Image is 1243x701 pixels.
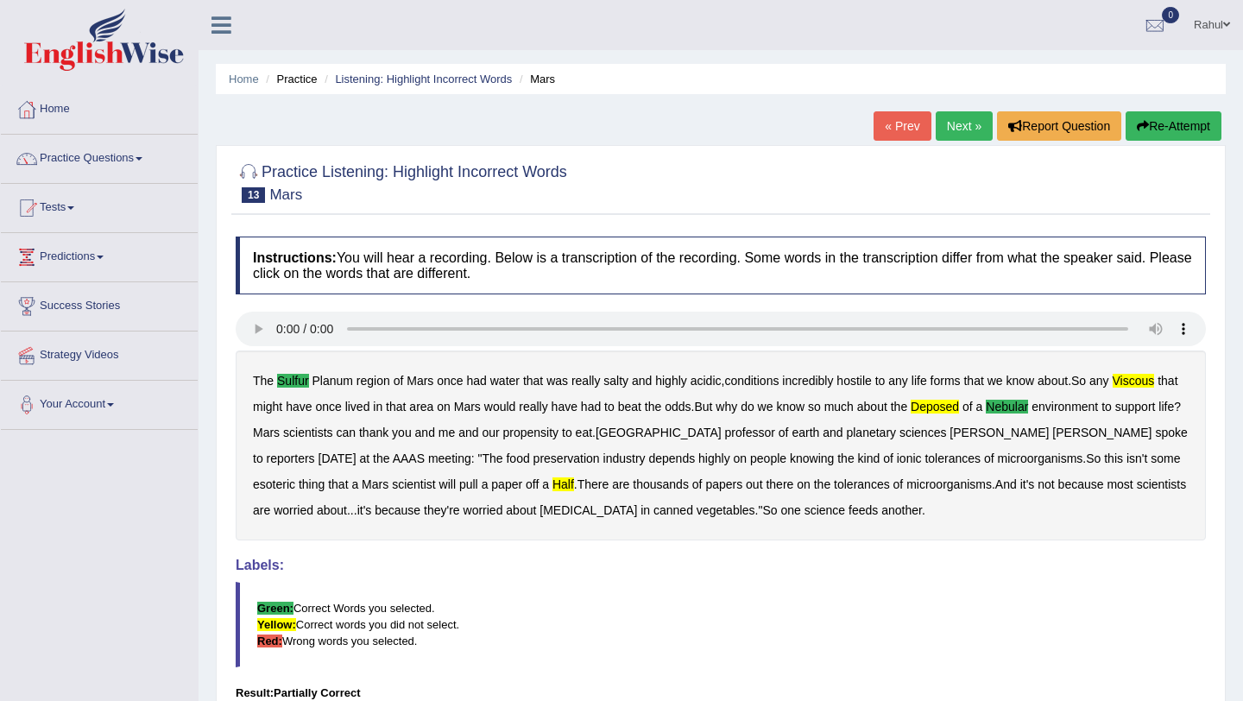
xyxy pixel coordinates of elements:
b: that [963,374,983,388]
a: Your Account [1,381,198,424]
b: there [766,477,793,491]
b: meeting [428,452,471,465]
b: to [604,400,615,414]
b: acidic [691,374,722,388]
b: have [552,400,577,414]
b: of [779,426,789,439]
b: have [286,400,312,414]
b: will [439,477,456,491]
b: feeds [849,503,878,517]
b: science [804,503,845,517]
b: a [351,477,358,491]
b: much [824,400,854,414]
b: of [692,477,703,491]
b: in [640,503,650,517]
b: of [893,477,904,491]
b: scientist [392,477,436,491]
b: There [577,477,609,491]
b: thing [299,477,325,491]
div: , . . ? . : " . . . ... ." . [236,350,1206,540]
b: really [571,374,600,388]
b: people [750,452,786,465]
b: really [519,400,547,414]
b: a [976,400,983,414]
b: know [1006,374,1035,388]
b: was [546,374,568,388]
b: environment [1032,400,1098,414]
b: on [797,477,811,491]
b: at [359,452,369,465]
b: propensity [503,426,559,439]
b: any [1089,374,1109,388]
b: are [612,477,629,491]
b: preservation [533,452,600,465]
b: food [506,452,529,465]
a: Listening: Highlight Incorrect Words [335,73,512,85]
span: 0 [1162,7,1179,23]
b: forms [931,374,961,388]
b: about [506,503,536,517]
b: out [746,477,762,491]
b: life [912,374,927,388]
b: do [741,400,754,414]
b: highly [655,374,687,388]
b: [PERSON_NAME] [1052,426,1152,439]
b: isn't [1126,452,1147,465]
h2: Practice Listening: Highlight Incorrect Words [236,160,567,203]
b: ionic [897,452,922,465]
b: worried [464,503,503,517]
b: on [437,400,451,414]
b: hostile [836,374,871,388]
b: canned [653,503,693,517]
b: reporters [267,452,315,465]
b: the [645,400,661,414]
b: half [552,477,574,491]
b: Green: [257,602,293,615]
b: so [808,400,821,414]
b: sciences [899,426,946,439]
b: to [562,426,572,439]
b: me [439,426,455,439]
b: and [458,426,478,439]
b: because [375,503,420,517]
b: life [1158,400,1174,414]
b: we [758,400,773,414]
b: pull [459,477,478,491]
b: off [526,477,539,491]
b: kind [858,452,880,465]
b: scientists [283,426,333,439]
b: to [875,374,886,388]
b: earth [792,426,819,439]
b: The [253,374,274,388]
h4: Labels: [236,558,1206,573]
b: another [881,503,922,517]
b: paper [491,477,522,491]
b: But [694,400,712,414]
b: of [962,400,973,414]
b: why [716,400,737,414]
li: Practice [262,71,317,87]
b: not [1038,477,1054,491]
a: Practice Questions [1,135,198,178]
b: to [253,452,263,465]
b: the [891,400,907,414]
b: worried [274,503,313,517]
b: a [482,477,489,491]
b: [DATE] [319,452,356,465]
a: Success Stories [1,282,198,325]
b: esoteric [253,477,295,491]
b: we [987,374,1003,388]
button: Report Question [997,111,1121,141]
button: Re-Attempt [1126,111,1221,141]
b: about [1038,374,1068,388]
b: might [253,400,282,414]
b: nebular [986,400,1028,414]
b: would [484,400,516,414]
b: incredibly [782,374,833,388]
b: you [392,426,412,439]
b: once [315,400,341,414]
b: a [542,477,549,491]
b: that [1158,374,1177,388]
b: this [1104,452,1123,465]
b: And [995,477,1017,491]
